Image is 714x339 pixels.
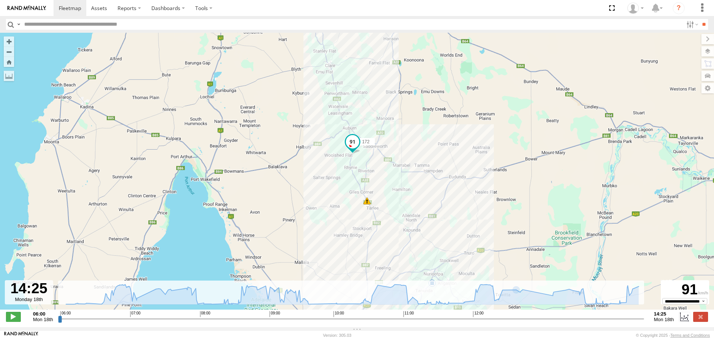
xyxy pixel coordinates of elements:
[673,2,685,14] i: ?
[693,312,708,322] label: Close
[473,311,483,317] span: 12:00
[636,333,710,338] div: © Copyright 2025 -
[270,311,280,317] span: 09:00
[4,71,14,81] label: Measure
[4,57,14,67] button: Zoom Home
[4,332,38,339] a: Visit our Website
[33,311,53,317] strong: 06:00
[662,281,708,298] div: 91
[4,36,14,47] button: Zoom in
[670,333,710,338] a: Terms and Conditions
[130,311,141,317] span: 07:00
[403,311,414,317] span: 11:00
[6,312,21,322] label: Play/Stop
[200,311,210,317] span: 08:00
[33,317,53,322] span: Mon 18th Aug 2025
[362,139,370,144] span: 172
[625,3,646,14] div: Amin Vahidinezhad
[654,317,674,322] span: Mon 18th Aug 2025
[334,311,344,317] span: 10:00
[684,19,699,30] label: Search Filter Options
[60,311,71,317] span: 06:00
[7,6,46,11] img: rand-logo.svg
[323,333,351,338] div: Version: 305.03
[701,83,714,93] label: Map Settings
[16,19,22,30] label: Search Query
[654,311,674,317] strong: 14:25
[4,47,14,57] button: Zoom out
